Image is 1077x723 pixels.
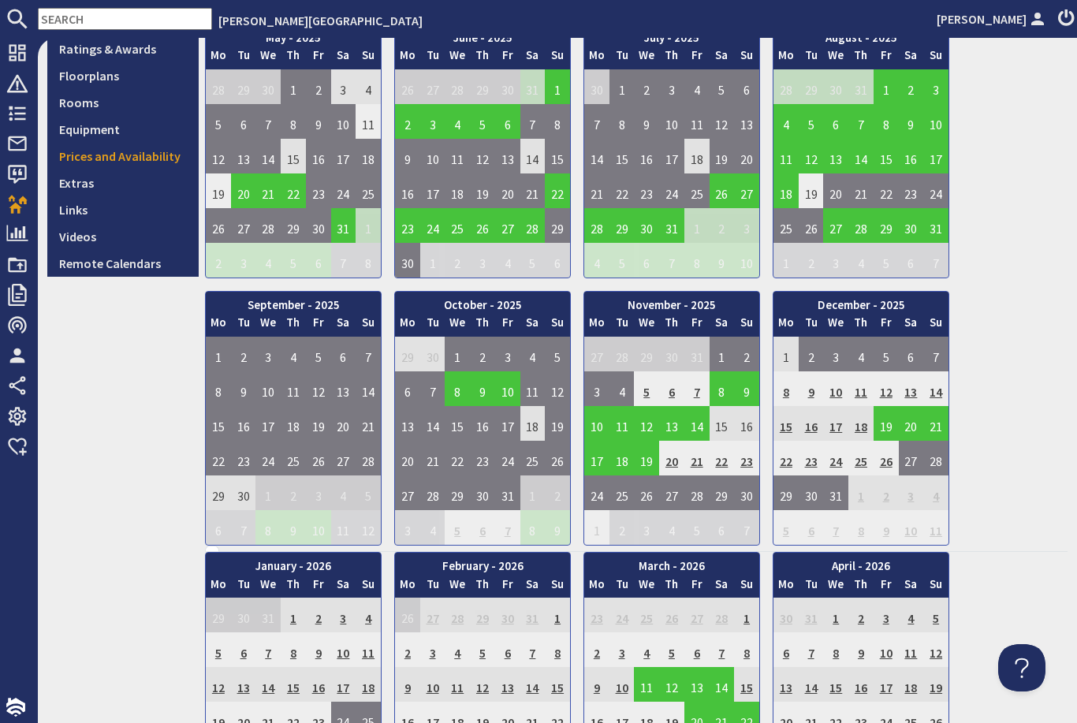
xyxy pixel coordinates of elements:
[206,104,231,139] td: 5
[545,69,570,104] td: 1
[395,47,420,69] th: Mo
[584,69,609,104] td: 30
[584,139,609,173] td: 14
[445,337,470,371] td: 1
[47,116,199,143] a: Equipment
[281,47,306,69] th: Th
[255,337,281,371] td: 3
[445,243,470,278] td: 2
[848,69,874,104] td: 31
[684,371,710,406] td: 7
[710,104,735,139] td: 12
[420,69,445,104] td: 27
[584,314,609,337] th: Mo
[545,208,570,243] td: 29
[420,314,445,337] th: Tu
[848,208,874,243] td: 28
[356,173,381,208] td: 25
[799,173,824,208] td: 19
[520,69,546,104] td: 31
[445,104,470,139] td: 4
[445,208,470,243] td: 25
[356,47,381,69] th: Su
[773,243,799,278] td: 1
[584,371,609,406] td: 3
[306,104,331,139] td: 9
[710,371,735,406] td: 8
[545,47,570,69] th: Su
[584,173,609,208] td: 21
[47,170,199,196] a: Extras
[773,139,799,173] td: 11
[206,173,231,208] td: 19
[659,208,684,243] td: 31
[848,243,874,278] td: 4
[609,314,635,337] th: Tu
[609,371,635,406] td: 4
[495,69,520,104] td: 30
[356,337,381,371] td: 7
[47,250,199,277] a: Remote Calendars
[773,47,799,69] th: Mo
[923,314,948,337] th: Su
[634,371,659,406] td: 5
[470,139,495,173] td: 12
[659,314,684,337] th: Th
[356,208,381,243] td: 1
[395,371,420,406] td: 6
[545,139,570,173] td: 15
[281,243,306,278] td: 5
[899,371,924,406] td: 13
[710,337,735,371] td: 1
[684,173,710,208] td: 25
[634,139,659,173] td: 16
[306,47,331,69] th: Fr
[306,139,331,173] td: 16
[823,371,848,406] td: 10
[634,69,659,104] td: 2
[470,314,495,337] th: Th
[395,208,420,243] td: 23
[923,139,948,173] td: 17
[206,208,231,243] td: 26
[445,139,470,173] td: 11
[520,173,546,208] td: 21
[306,337,331,371] td: 5
[395,173,420,208] td: 16
[356,371,381,406] td: 14
[470,337,495,371] td: 2
[899,139,924,173] td: 16
[799,243,824,278] td: 2
[47,89,199,116] a: Rooms
[823,314,848,337] th: We
[634,104,659,139] td: 9
[799,104,824,139] td: 5
[331,47,356,69] th: Sa
[734,337,759,371] td: 2
[470,208,495,243] td: 26
[445,314,470,337] th: We
[848,371,874,406] td: 11
[281,139,306,173] td: 15
[38,8,212,30] input: SEARCH
[306,371,331,406] td: 12
[395,337,420,371] td: 29
[799,371,824,406] td: 9
[520,314,546,337] th: Sa
[799,47,824,69] th: Tu
[734,139,759,173] td: 20
[773,104,799,139] td: 4
[545,243,570,278] td: 6
[823,104,848,139] td: 6
[445,173,470,208] td: 18
[520,47,546,69] th: Sa
[734,69,759,104] td: 6
[823,47,848,69] th: We
[545,371,570,406] td: 12
[634,314,659,337] th: We
[281,371,306,406] td: 11
[395,292,570,315] th: October - 2025
[773,314,799,337] th: Mo
[470,104,495,139] td: 5
[659,337,684,371] td: 30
